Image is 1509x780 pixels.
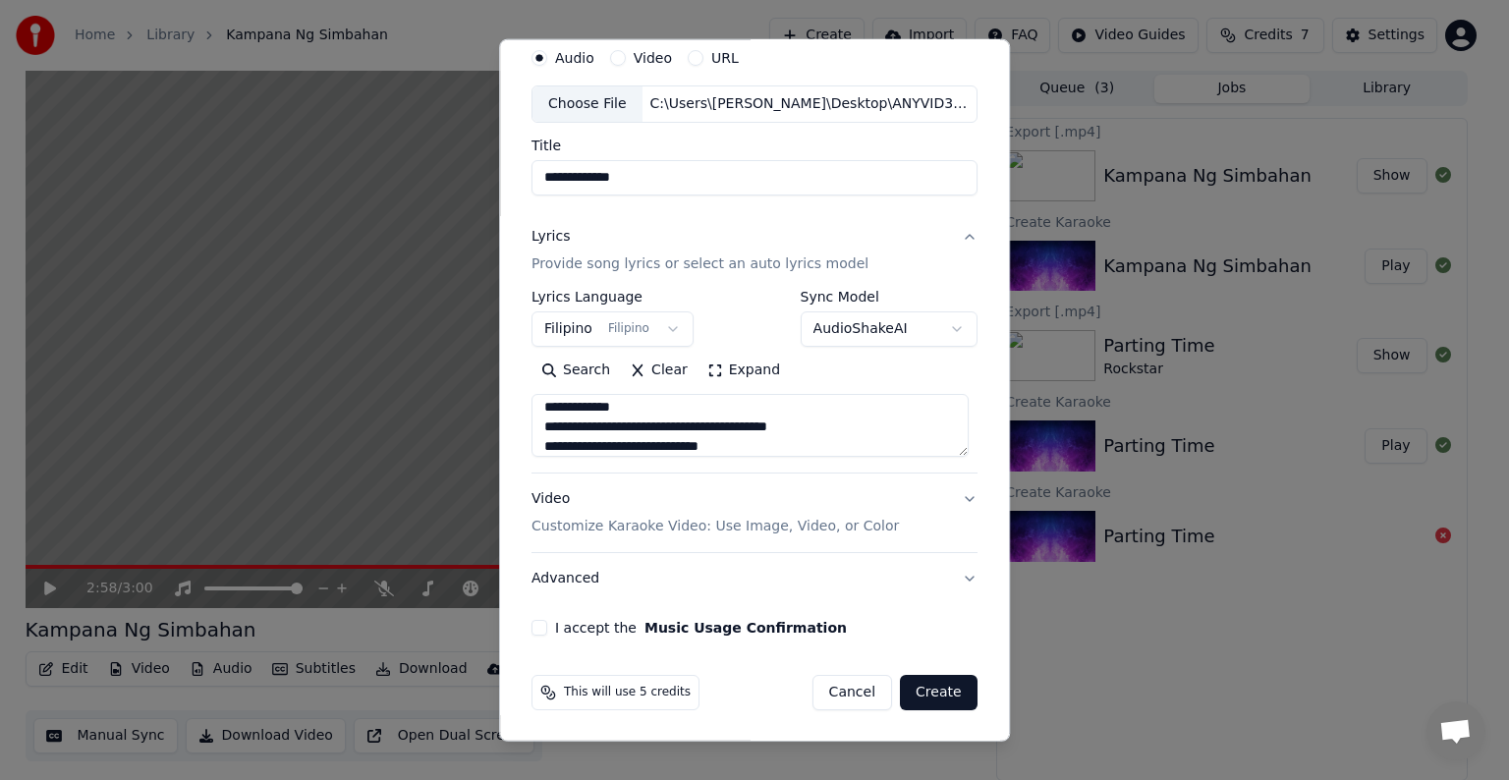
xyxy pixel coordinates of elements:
label: Sync Model [801,290,978,304]
label: I accept the [555,621,847,635]
button: Search [531,355,620,386]
p: Customize Karaoke Video: Use Image, Video, or Color [531,517,899,536]
button: Create [900,675,978,710]
label: Title [531,139,978,152]
button: LyricsProvide song lyrics or select an auto lyrics model [531,211,978,290]
div: Video [531,489,899,536]
div: LyricsProvide song lyrics or select an auto lyrics model [531,290,978,473]
button: Clear [620,355,698,386]
div: Lyrics [531,227,570,247]
button: Cancel [812,675,892,710]
div: Choose File [532,86,643,122]
div: C:\Users\[PERSON_NAME]\Desktop\ANYVID3\music\At Ang Hirap [PERSON_NAME] Lyrics .mp3 [643,94,977,114]
button: Expand [698,355,790,386]
p: Provide song lyrics or select an auto lyrics model [531,254,868,274]
button: Advanced [531,553,978,604]
label: Lyrics Language [531,290,694,304]
label: Audio [555,51,594,65]
label: Video [634,51,672,65]
button: VideoCustomize Karaoke Video: Use Image, Video, or Color [531,474,978,552]
span: This will use 5 credits [564,685,691,700]
button: I accept the [644,621,847,635]
label: URL [711,51,739,65]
